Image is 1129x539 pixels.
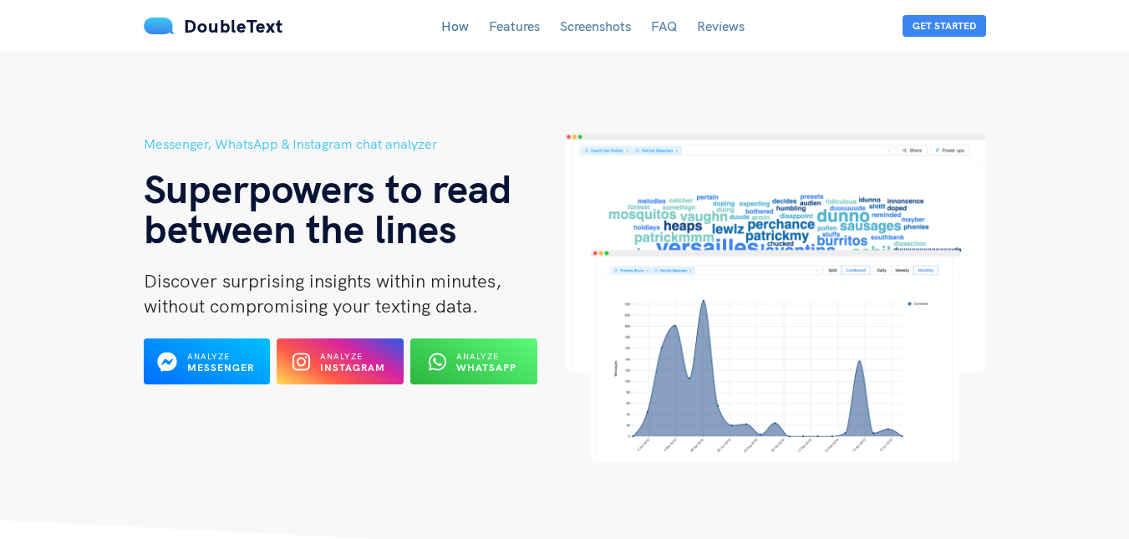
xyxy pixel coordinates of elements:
a: Analyze Instagram [277,360,404,375]
img: mS3x8y1f88AAAAABJRU5ErkJggg== [144,18,175,34]
b: Instagram [320,361,385,374]
a: Analyze WhatsApp [410,360,537,375]
a: DoubleText [144,14,283,38]
button: Analyze Instagram [277,338,404,384]
a: Features [489,18,540,34]
a: Reviews [697,18,745,34]
b: WhatsApp [456,361,516,374]
span: Analyze [320,351,363,362]
span: Analyze [456,351,499,362]
a: Analyze Messenger [144,360,271,375]
img: hero [565,134,986,462]
a: FAQ [651,18,677,34]
a: Screenshots [560,18,631,34]
span: Discover surprising insights within minutes, [144,269,501,292]
span: Superpowers to read [144,163,512,213]
button: Get Started [903,15,986,37]
b: Messenger [187,361,254,374]
button: Analyze WhatsApp [410,338,537,384]
span: Analyze [187,351,230,362]
span: between the lines [144,203,457,253]
button: Analyze Messenger [144,338,271,384]
a: How [441,18,469,34]
h5: Messenger, WhatsApp & Instagram chat analyzer [144,134,565,155]
span: DoubleText [184,14,283,38]
span: without compromising your texting data. [144,294,478,318]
